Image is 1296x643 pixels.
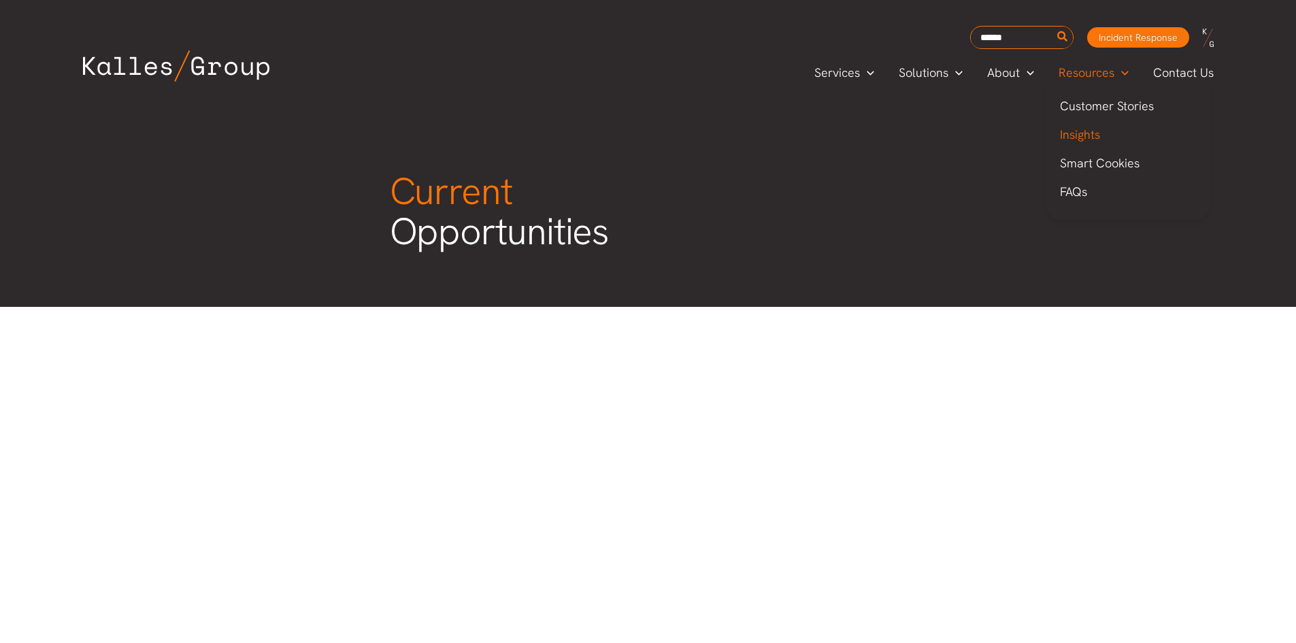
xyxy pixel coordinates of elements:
[899,63,948,83] span: Solutions
[1046,120,1210,149] a: Insights
[802,63,886,83] a: ServicesMenu Toggle
[802,61,1227,84] nav: Primary Site Navigation
[83,50,269,82] img: Kalles Group
[1046,63,1141,83] a: ResourcesMenu Toggle
[1060,155,1140,171] span: Smart Cookies
[948,63,963,83] span: Menu Toggle
[1046,178,1210,206] a: FAQs
[1060,127,1100,142] span: Insights
[975,63,1046,83] a: AboutMenu Toggle
[814,63,860,83] span: Services
[1153,63,1214,83] span: Contact Us
[1141,63,1227,83] a: Contact Us
[1020,63,1034,83] span: Menu Toggle
[390,167,610,257] span: Opportunities
[1059,63,1114,83] span: Resources
[1060,184,1087,199] span: FAQs
[1046,92,1210,120] a: Customer Stories
[390,167,512,216] span: Current
[860,63,874,83] span: Menu Toggle
[1054,27,1071,48] button: Search
[886,63,975,83] a: SolutionsMenu Toggle
[1060,98,1154,114] span: Customer Stories
[1087,27,1189,48] a: Incident Response
[1046,149,1210,178] a: Smart Cookies
[987,63,1020,83] span: About
[1114,63,1129,83] span: Menu Toggle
